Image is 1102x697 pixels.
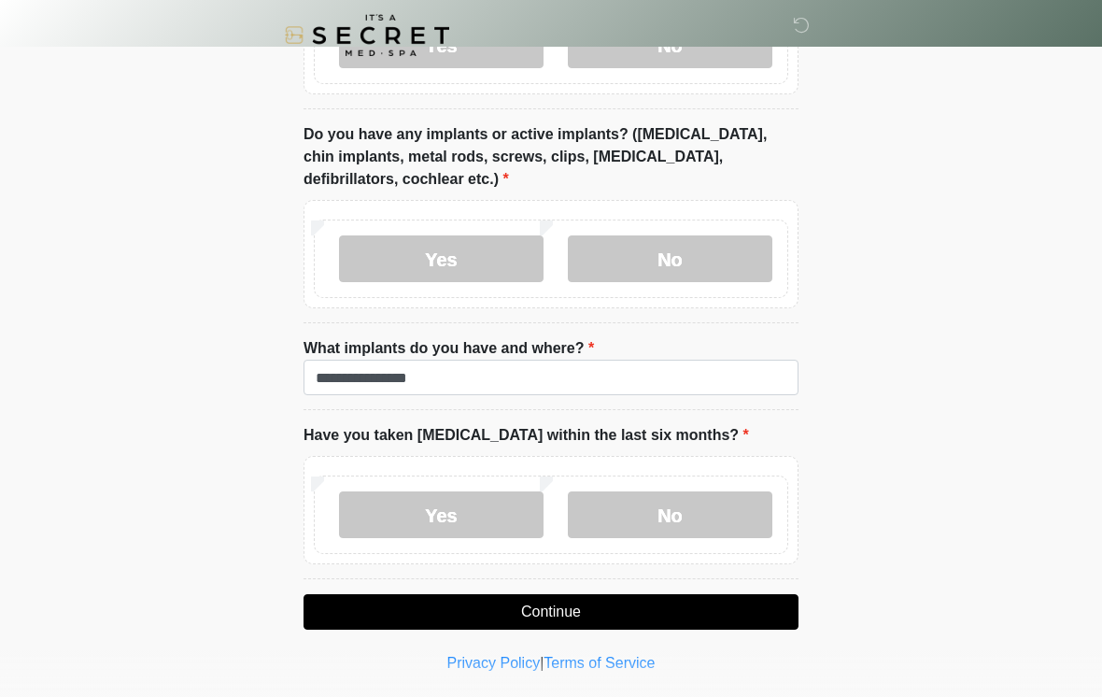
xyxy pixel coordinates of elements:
button: Continue [304,594,798,630]
label: Have you taken [MEDICAL_DATA] within the last six months? [304,424,749,447]
label: What implants do you have and where? [304,337,594,360]
label: Yes [339,491,544,538]
label: No [568,235,772,282]
a: Terms of Service [544,655,655,671]
a: Privacy Policy [447,655,541,671]
img: It's A Secret Med Spa Logo [285,14,449,56]
label: Do you have any implants or active implants? ([MEDICAL_DATA], chin implants, metal rods, screws, ... [304,123,798,191]
label: No [568,491,772,538]
a: | [540,655,544,671]
label: Yes [339,235,544,282]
